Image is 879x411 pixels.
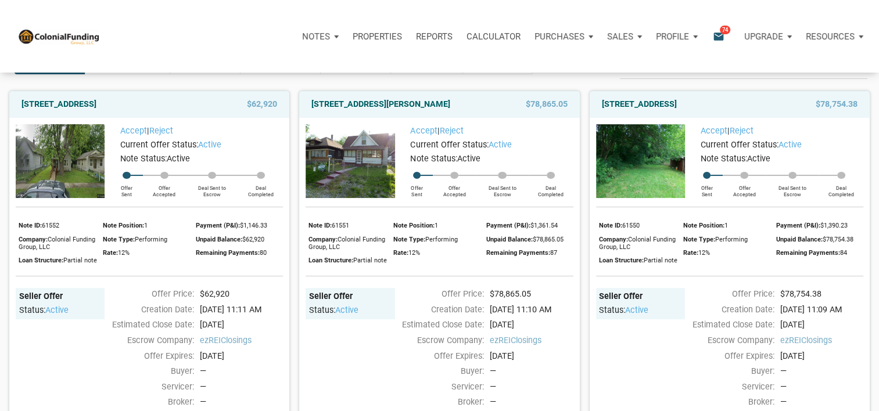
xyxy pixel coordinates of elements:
div: Escrow Company: [679,334,774,347]
span: Unpaid Balance: [776,236,823,243]
span: Rate: [393,249,408,257]
div: [DATE] [484,350,579,363]
span: active [488,140,511,150]
span: 1 [724,222,728,229]
div: Estimated Close Date: [679,319,774,331]
div: Seller Offer [599,291,681,302]
span: ezREIClosings [780,334,863,347]
div: — [200,396,283,409]
span: Note Status: [120,154,167,164]
div: Deal Sent to Escrow [186,179,239,197]
div: Creation Date: [99,304,193,316]
span: Unpaid Balance: [486,236,533,243]
div: — [780,396,863,409]
span: $78,865.05 [533,236,564,243]
span: 1 [434,222,437,229]
span: Status: [19,305,45,315]
a: Accept [120,126,147,136]
div: [DATE] [194,319,289,331]
div: Offer Accepted [723,179,766,197]
p: Purchases [534,31,584,42]
span: 74 [720,25,730,34]
a: Accept [701,126,727,136]
div: [DATE] [774,319,869,331]
span: Rate: [103,249,118,257]
span: Note Position: [103,222,144,229]
div: Deal Completed [819,179,863,197]
span: 1 [144,222,148,229]
p: Calculator [467,31,521,42]
span: ezREIClosings [490,334,573,347]
div: Deal Completed [239,179,284,197]
div: [DATE] [484,319,579,331]
span: Active [747,154,770,164]
div: Servicer: [389,381,484,394]
span: Company: [599,236,628,243]
div: — [490,396,573,409]
p: Notes [302,31,330,42]
span: Colonial Funding Group, LLC [19,236,95,251]
div: Broker: [679,396,774,409]
div: Broker: [99,396,193,409]
span: ezREIClosings [200,334,283,347]
div: Estimated Close Date: [389,319,484,331]
div: [DATE] 11:10 AM [484,304,579,316]
p: Sales [607,31,633,42]
span: Loan Structure: [599,257,644,264]
div: Buyer: [679,365,774,378]
div: Seller Offer [309,291,392,302]
span: Partial note [63,257,97,264]
p: Profile [656,31,689,42]
a: [STREET_ADDRESS] [602,98,677,111]
span: $62,920 [247,98,277,111]
span: Performing [425,236,457,243]
span: Remaining Payments: [486,249,550,257]
a: Calculator [460,19,528,54]
span: Colonial Funding Group, LLC [599,236,676,251]
span: Current Offer Status: [120,140,198,150]
button: Upgrade [737,19,799,54]
div: — [490,381,573,394]
div: — [200,381,283,394]
div: Creation Date: [389,304,484,316]
div: — [780,381,863,394]
div: Offer Expires: [99,350,193,363]
div: Broker: [389,396,484,409]
div: Offer Accepted [143,179,186,197]
span: Note ID: [599,222,622,229]
div: — [490,365,573,378]
span: Note Status: [701,154,747,164]
img: 575079 [16,124,105,198]
span: Partial note [644,257,677,264]
span: $78,754.38 [823,236,853,243]
button: Sales [600,19,649,54]
div: Servicer: [679,381,774,394]
span: $78,865.05 [526,98,568,111]
span: Remaining Payments: [776,249,840,257]
span: active [778,140,802,150]
a: Reject [730,126,754,136]
div: [DATE] [194,350,289,363]
div: Offer Accepted [433,179,476,197]
span: Company: [308,236,338,243]
span: $78,754.38 [816,98,858,111]
p: Upgrade [744,31,783,42]
p: Properties [353,31,402,42]
div: Buyer: [99,365,193,378]
div: — [780,365,863,378]
div: — [200,365,283,378]
span: Active [457,154,480,164]
span: active [335,305,358,315]
button: Reports [409,19,460,54]
a: Resources [799,19,870,54]
span: Note Type: [103,236,135,243]
div: Deal Completed [529,179,573,197]
div: [DATE] [774,350,869,363]
i: email [712,30,726,43]
span: Performing [135,236,167,243]
span: active [45,305,69,315]
div: Estimated Close Date: [99,319,193,331]
button: Profile [649,19,705,54]
span: 87 [550,249,557,257]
